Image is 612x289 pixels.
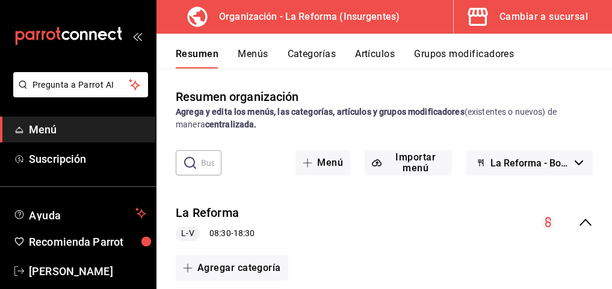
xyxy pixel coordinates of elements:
[499,8,588,25] div: Cambiar a sucursal
[176,106,593,131] div: (existentes o nuevos) de manera
[29,263,146,279] span: [PERSON_NAME]
[29,151,146,167] span: Suscripción
[414,48,514,68] button: Grupos modificadores
[209,10,400,24] h3: Organización - La Reforma (Insurgentes)
[176,48,612,68] div: navigation tabs
[466,150,593,175] button: La Reforma - Borrador
[156,195,612,251] div: collapse-menu-row
[176,227,199,240] span: L-V
[29,234,146,250] span: Recomienda Parrot
[13,72,148,97] button: Pregunta a Parrot AI
[365,150,452,175] button: Importar menú
[238,48,268,68] button: Menús
[29,206,131,221] span: Ayuda
[176,227,255,241] div: 08:30 - 18:30
[8,87,148,100] a: Pregunta a Parrot AI
[176,48,218,68] button: Resumen
[201,151,221,175] input: Buscar menú
[176,107,465,117] strong: Agrega y edita los menús, las categorías, artículos y grupos modificadores
[29,121,146,138] span: Menú
[295,150,350,175] button: Menú
[288,48,336,68] button: Categorías
[132,31,142,41] button: open_drawer_menu
[176,255,288,281] button: Agregar categoría
[355,48,395,68] button: Artículos
[205,120,257,129] strong: centralizada.
[490,157,570,169] span: La Reforma - Borrador
[176,204,239,222] button: La Reforma
[32,79,129,91] span: Pregunta a Parrot AI
[176,88,299,106] div: Resumen organización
